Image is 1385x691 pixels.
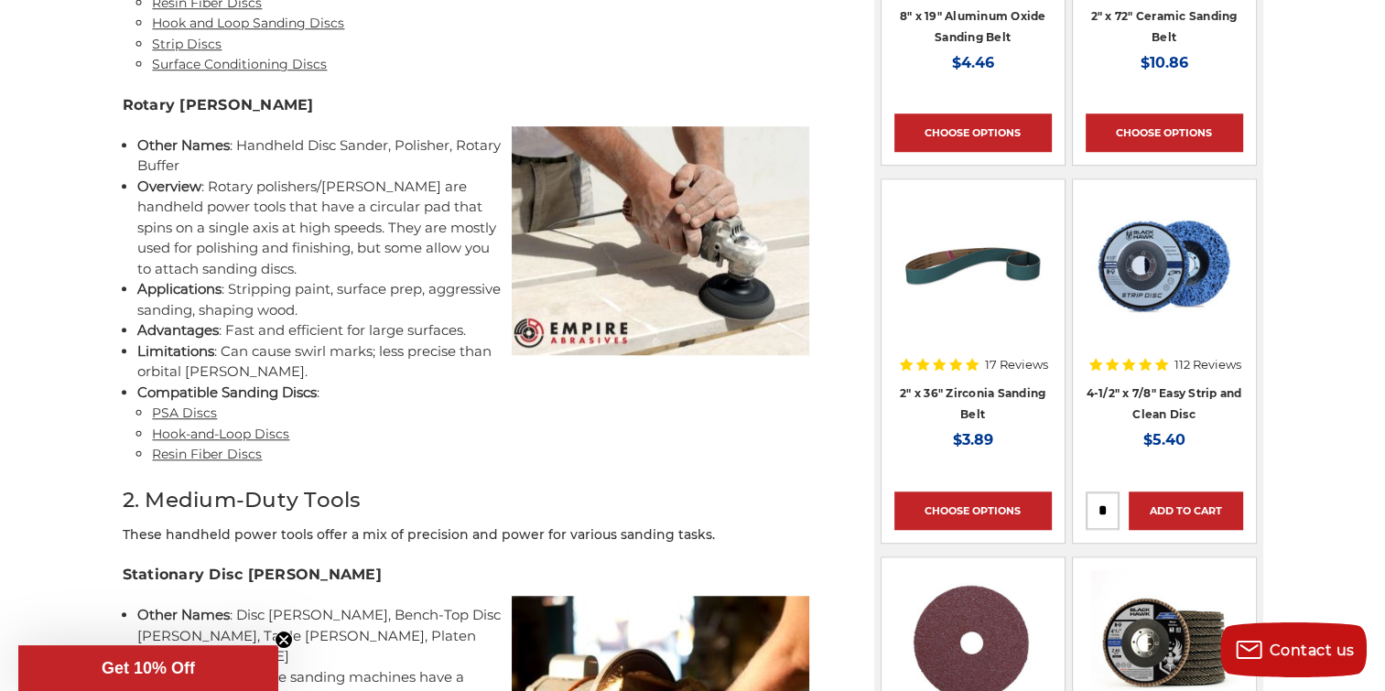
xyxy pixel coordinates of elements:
li: : Disc [PERSON_NAME], Bench-Top Disc [PERSON_NAME], Table [PERSON_NAME], Platen Disc [PERSON_NAME] [137,605,809,667]
span: $5.40 [1143,431,1185,448]
strong: Advantages [137,321,219,339]
a: PSA Discs [152,405,217,421]
img: Rotary Sander/Polisher Tool [512,126,809,355]
strong: Other Names [137,606,230,623]
strong: Other Names [137,136,230,154]
h3: Rotary [PERSON_NAME] [123,94,809,116]
a: Hook and Loop Sanding Discs [152,15,344,31]
button: Contact us [1220,622,1367,677]
li: : Handheld Disc Sander, Polisher, Rotary Buffer [137,135,809,177]
a: Choose Options [894,491,1052,530]
a: 8" x 19" Aluminum Oxide Sanding Belt [900,9,1046,44]
span: Get 10% Off [102,659,195,677]
p: These handheld power tools offer a mix of precision and power for various sanding tasks. [123,525,809,545]
button: Close teaser [275,631,293,649]
h2: 2. Medium-Duty Tools [123,484,809,516]
a: Surface Conditioning Discs [152,56,327,72]
li: : Can cause swirl marks; less precise than orbital [PERSON_NAME]. [137,341,809,383]
h3: Stationary Disc [PERSON_NAME] [123,564,809,586]
li: : [137,383,809,465]
strong: Compatible Sanding Discs [137,383,317,401]
a: Strip Discs [152,36,222,52]
a: 2" x 36" Zirconia Pipe Sanding Belt [894,192,1052,350]
span: 112 Reviews [1174,359,1241,371]
li: : Stripping paint, surface prep, aggressive sanding, shaping wood. [137,279,809,320]
span: $10.86 [1141,54,1188,71]
a: Choose Options [894,113,1052,152]
a: 2" x 36" Zirconia Sanding Belt [900,386,1045,421]
strong: Limitations [137,342,214,360]
a: Choose Options [1086,113,1243,152]
a: Add to Cart [1129,491,1243,530]
li: : Rotary polishers/[PERSON_NAME] are handheld power tools that have a circular pad that spins on ... [137,177,809,280]
span: $3.89 [953,431,993,448]
div: Get 10% OffClose teaser [18,645,278,691]
a: 2" x 72" Ceramic Sanding Belt [1091,9,1238,44]
span: $4.46 [952,54,994,71]
span: 17 Reviews [985,359,1048,371]
img: 2" x 36" Zirconia Pipe Sanding Belt [900,192,1046,339]
a: Hook-and-Loop Discs [152,426,289,442]
a: Resin Fiber Discs [152,446,262,462]
strong: Overview [137,178,201,195]
li: : Fast and efficient for large surfaces. [137,320,809,341]
a: 4-1/2" x 7/8" Easy Strip and Clean Disc [1086,192,1243,350]
span: Contact us [1270,642,1355,659]
a: 4-1/2" x 7/8" Easy Strip and Clean Disc [1087,386,1242,421]
img: 4-1/2" x 7/8" Easy Strip and Clean Disc [1086,192,1243,339]
strong: Applications [137,280,222,297]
